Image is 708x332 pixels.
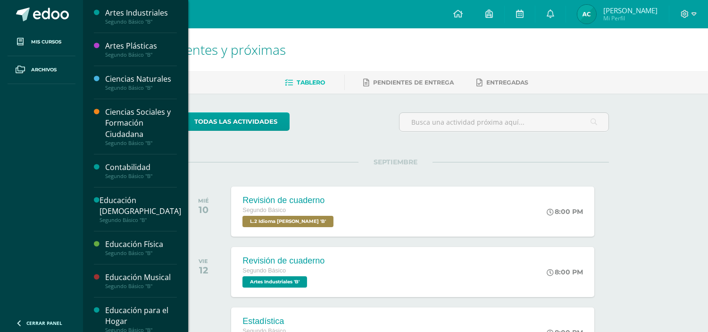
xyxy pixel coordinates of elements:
div: Contabilidad [105,162,177,173]
div: Educación [DEMOGRAPHIC_DATA] [100,195,181,217]
div: Estadística [242,316,296,326]
span: Actividades recientes y próximas [94,41,286,59]
span: Archivos [31,66,57,74]
div: VIE [199,258,208,264]
div: Revisión de cuaderno [242,256,325,266]
a: Ciencias NaturalesSegundo Básico "B" [105,74,177,91]
a: todas las Actividades [182,112,290,131]
div: MIÉ [198,197,209,204]
div: 12 [199,264,208,276]
span: Mis cursos [31,38,61,46]
span: Segundo Básico [242,267,286,274]
div: Educación para el Hogar [105,305,177,327]
a: ContabilidadSegundo Básico "B" [105,162,177,179]
div: Artes Plásticas [105,41,177,51]
div: Artes Industriales [105,8,177,18]
a: Educación MusicalSegundo Básico "B" [105,272,177,289]
div: 10 [198,204,209,215]
span: Cerrar panel [26,320,62,326]
div: Segundo Básico "B" [100,217,181,223]
span: [PERSON_NAME] [603,6,658,15]
span: Artes Industriales 'B' [242,276,307,288]
span: Entregadas [487,79,529,86]
a: Artes IndustrialesSegundo Básico "B" [105,8,177,25]
a: Archivos [8,56,75,84]
div: Revisión de cuaderno [242,196,336,205]
span: L.2 Idioma Maya Kaqchikel 'B' [242,216,333,227]
span: Segundo Básico [242,207,286,213]
a: Mis cursos [8,28,75,56]
a: Pendientes de entrega [364,75,454,90]
span: Pendientes de entrega [374,79,454,86]
a: Ciencias Sociales y Formación CiudadanaSegundo Básico "B" [105,107,177,146]
div: Ciencias Naturales [105,74,177,85]
div: Educación Musical [105,272,177,283]
span: SEPTIEMBRE [358,158,433,166]
div: Segundo Básico "B" [105,140,177,146]
a: Entregadas [477,75,529,90]
div: Segundo Básico "B" [105,173,177,179]
div: Segundo Básico "B" [105,18,177,25]
a: Educación FísicaSegundo Básico "B" [105,239,177,256]
a: Artes PlásticasSegundo Básico "B" [105,41,177,58]
img: dca7bf62d53675bcd885db78449533ef.png [577,5,596,24]
div: 8:00 PM [547,207,583,216]
div: Segundo Básico "B" [105,51,177,58]
input: Busca una actividad próxima aquí... [400,113,608,131]
a: Tablero [285,75,325,90]
div: Segundo Básico "B" [105,85,177,91]
div: Segundo Básico "B" [105,250,177,256]
span: Tablero [297,79,325,86]
div: Educación Física [105,239,177,250]
div: Ciencias Sociales y Formación Ciudadana [105,107,177,139]
span: Mi Perfil [603,14,658,22]
a: Educación [DEMOGRAPHIC_DATA]Segundo Básico "B" [100,195,181,223]
div: Segundo Básico "B" [105,283,177,289]
div: 8:00 PM [547,268,583,276]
